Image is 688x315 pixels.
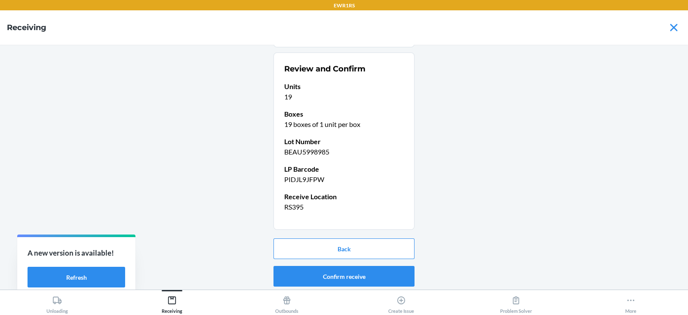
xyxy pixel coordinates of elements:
p: BEAU5998985 [284,147,404,157]
p: Receive Location [284,191,404,202]
button: More [573,290,688,314]
p: LP Barcode [284,164,404,174]
button: Outbounds [229,290,344,314]
p: Boxes [284,109,404,119]
button: Receiving [115,290,230,314]
p: Lot Number [284,136,404,147]
div: Create Issue [388,292,414,314]
button: Create Issue [344,290,459,314]
p: 19 boxes of 1 unit per box [284,119,404,130]
div: Unloading [46,292,68,314]
div: More [625,292,636,314]
button: Back [273,238,415,259]
h4: Receiving [7,22,46,33]
p: A new version is available! [28,247,125,259]
button: Confirm receive [273,266,415,287]
button: Problem Solver [459,290,574,314]
h2: Review and Confirm [284,63,404,74]
div: Problem Solver [500,292,532,314]
button: Refresh [28,267,125,287]
p: EWR1RS [334,2,355,9]
p: RS395 [284,202,404,212]
p: Units [284,81,404,92]
p: PIDJL9JFPW [284,174,404,185]
div: Receiving [162,292,182,314]
p: 19 [284,92,404,102]
div: Outbounds [275,292,298,314]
